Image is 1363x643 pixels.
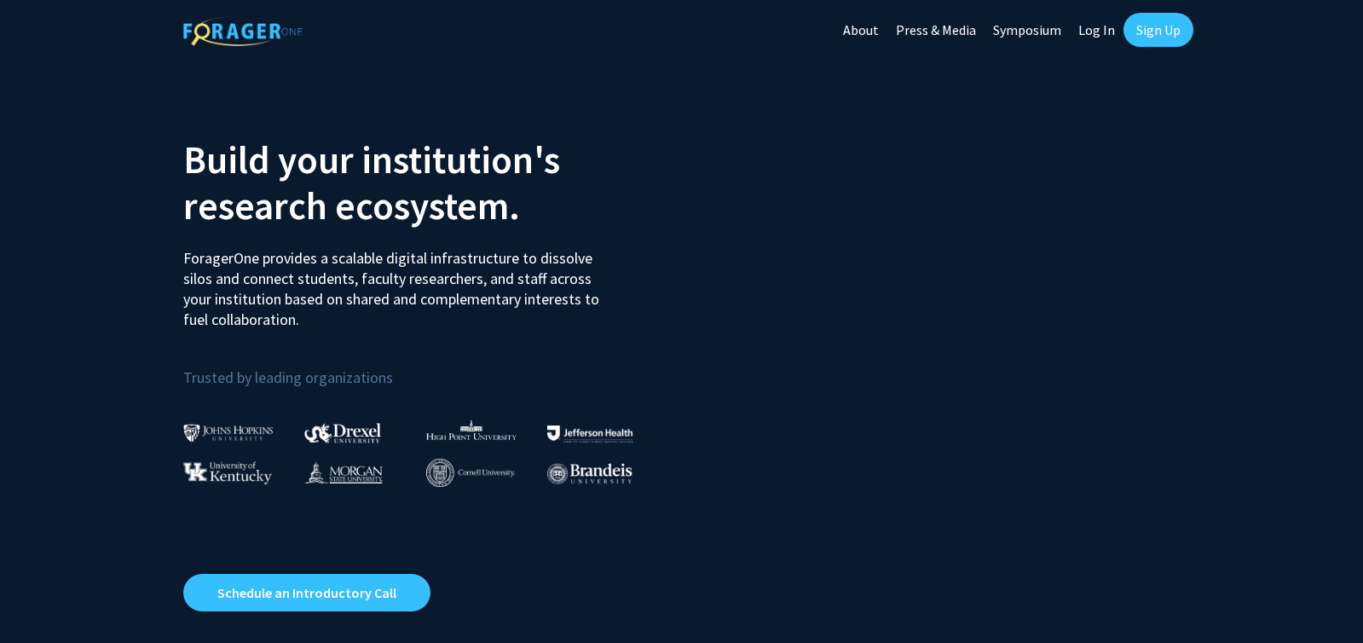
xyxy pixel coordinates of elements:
h2: Build your institution's research ecosystem. [183,136,669,229]
p: Trusted by leading organizations [183,344,669,391]
img: Thomas Jefferson University [547,426,632,442]
p: ForagerOne provides a scalable digital infrastructure to dissolve silos and connect students, fac... [183,235,611,330]
img: Drexel University [304,423,381,443]
img: Morgan State University [304,461,383,484]
img: High Point University [426,420,517,440]
img: University of Kentucky [183,461,272,484]
img: Cornell University [426,459,515,487]
img: Brandeis University [547,463,632,484]
a: Sign Up [1123,13,1193,47]
img: ForagerOne Logo [183,16,303,46]
img: Johns Hopkins University [183,424,274,442]
a: Opens in a new tab [183,574,430,611]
